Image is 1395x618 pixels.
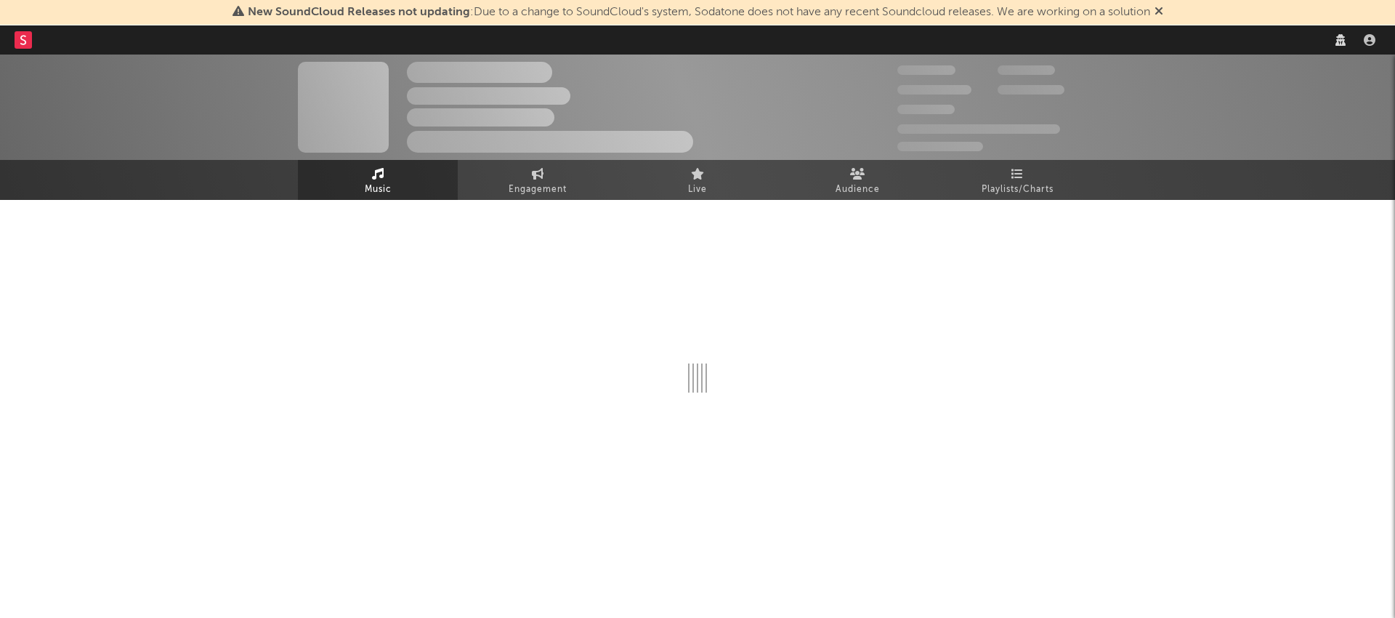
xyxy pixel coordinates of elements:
span: 300.000 [897,65,955,75]
span: 50.000.000 [897,85,971,95]
a: Audience [777,160,937,200]
a: Engagement [458,160,618,200]
span: Playlists/Charts [982,181,1054,198]
span: Jump Score: 85.0 [897,142,983,151]
a: Music [298,160,458,200]
span: Dismiss [1155,7,1163,18]
span: Engagement [509,181,567,198]
span: 1.000.000 [998,85,1064,95]
span: Live [688,181,707,198]
a: Playlists/Charts [937,160,1097,200]
a: Live [618,160,777,200]
span: New SoundCloud Releases not updating [248,7,470,18]
span: 100.000 [897,105,955,114]
span: Music [365,181,392,198]
span: Audience [836,181,880,198]
span: : Due to a change to SoundCloud's system, Sodatone does not have any recent Soundcloud releases. ... [248,7,1150,18]
span: 50.000.000 Monthly Listeners [897,124,1060,134]
span: 100.000 [998,65,1055,75]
